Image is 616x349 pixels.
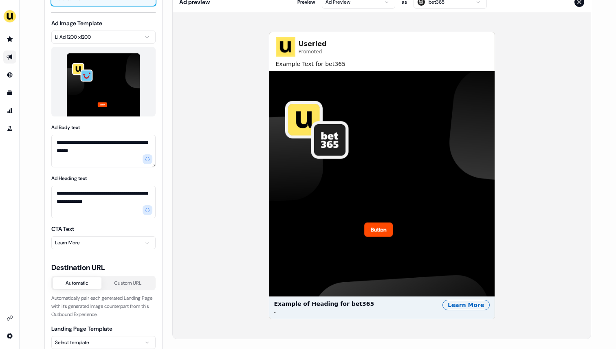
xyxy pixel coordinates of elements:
span: Example Text for bet365 [276,60,488,68]
label: Ad Body text [51,124,80,131]
button: Custom URL [101,277,154,289]
span: Example of Heading for bet365 [274,300,374,308]
a: Go to attribution [3,104,16,117]
a: Go to templates [3,86,16,99]
label: Ad Image Template [51,20,102,27]
a: Go to experiments [3,122,16,135]
label: Ad Heading text [51,175,87,182]
span: Promoted [299,49,327,55]
button: Example of Heading for bet365-Learn More [269,71,495,319]
div: Learn More [442,300,490,310]
a: Go to integrations [3,312,16,325]
a: Go to integrations [3,329,16,342]
label: CTA Text [51,225,74,233]
span: Automatically pair each generated Landing Page with it’s generated Image counterpart from this Ou... [51,295,152,318]
span: Userled [299,39,327,49]
span: - [274,309,276,316]
label: Landing Page Template [51,325,112,332]
a: Go to outbound experience [3,50,16,64]
a: Go to Inbound [3,68,16,81]
button: Automatic [53,277,101,289]
span: Destination URL [51,263,156,272]
a: Go to prospects [3,33,16,46]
